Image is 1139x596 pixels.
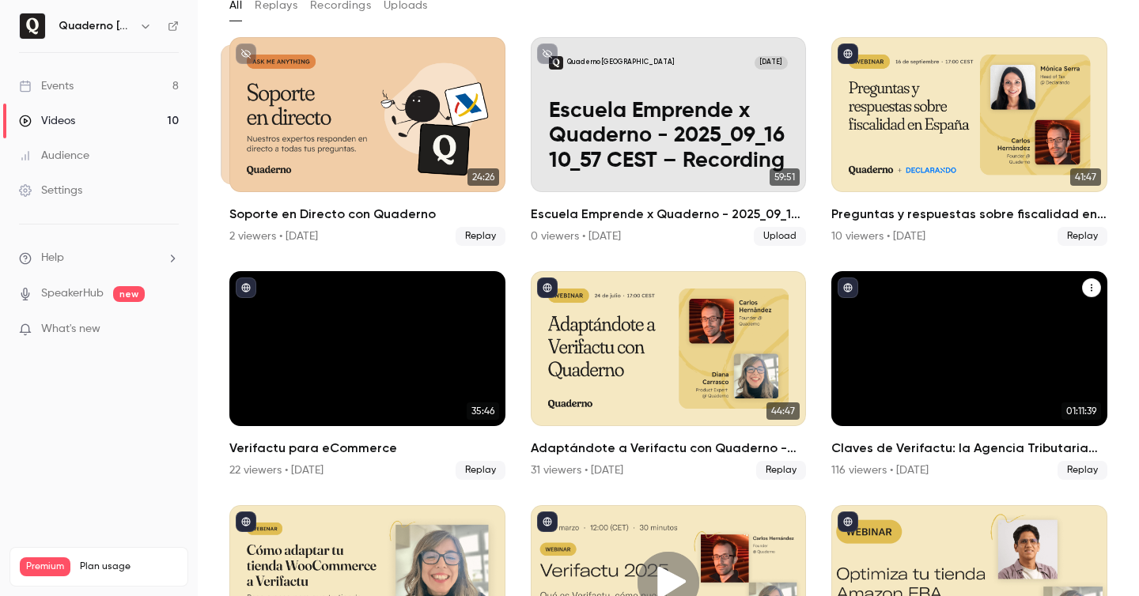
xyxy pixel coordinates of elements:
li: Preguntas y respuestas sobre fiscalidad en España: impuestos, facturas y más [831,37,1107,246]
img: Quaderno España [20,13,45,39]
p: Quaderno [GEOGRAPHIC_DATA] [567,58,674,67]
li: Claves de Verifactu: la Agencia Tributaria resuelve tus dudas [831,271,1107,480]
a: SpeakerHub [41,285,104,302]
span: 01:11:39 [1061,402,1101,420]
h6: Quaderno [GEOGRAPHIC_DATA] [59,18,133,34]
a: 44:47Adaptándote a Verifactu con Quaderno - Office Hours31 viewers • [DATE]Replay [531,271,807,480]
button: unpublished [236,43,256,64]
li: Escuela Emprende x Quaderno - 2025_09_16 10_57 CEST – Recording [531,37,807,246]
h2: Verifactu para eCommerce [229,439,505,458]
span: 41:47 [1070,168,1101,186]
div: Videos [19,113,75,129]
iframe: Noticeable Trigger [160,323,179,337]
span: Replay [456,461,505,480]
h2: Preguntas y respuestas sobre fiscalidad en [GEOGRAPHIC_DATA]: impuestos, facturas y más [831,205,1107,224]
li: help-dropdown-opener [19,250,179,266]
span: new [113,286,145,302]
div: 0 viewers • [DATE] [531,228,621,244]
a: 24:2624:26Soporte en Directo con Quaderno2 viewers • [DATE]Replay [229,37,505,246]
h2: Adaptándote a Verifactu con Quaderno - Office Hours [531,439,807,458]
span: 44:47 [766,402,800,420]
a: 41:47Preguntas y respuestas sobre fiscalidad en [GEOGRAPHIC_DATA]: impuestos, facturas y más10 vi... [831,37,1107,246]
button: published [838,277,858,298]
span: Help [41,250,64,266]
li: Soporte en Directo con Quaderno [229,37,505,246]
button: published [537,511,558,532]
div: Settings [19,183,82,198]
span: Upload [754,227,806,246]
span: Replay [1058,461,1107,480]
li: Verifactu para eCommerce [229,271,505,480]
span: Plan usage [80,560,178,573]
li: Adaptándote a Verifactu con Quaderno - Office Hours [531,271,807,480]
button: unpublished [537,43,558,64]
div: Audience [19,148,89,164]
span: [DATE] [755,56,788,70]
span: Replay [456,227,505,246]
div: 116 viewers • [DATE] [831,462,929,478]
div: 10 viewers • [DATE] [831,228,925,244]
button: published [838,511,858,532]
a: 35:46Verifactu para eCommerce22 viewers • [DATE]Replay [229,271,505,480]
button: published [236,277,256,298]
span: 24:26 [467,168,499,186]
h2: Soporte en Directo con Quaderno [229,205,505,224]
p: Escuela Emprende x Quaderno - 2025_09_16 10_57 CEST – Recording [549,99,788,174]
button: published [537,277,558,298]
span: 35:46 [467,402,499,420]
button: published [236,511,256,532]
a: Escuela Emprende x Quaderno - 2025_09_16 10_57 CEST – RecordingQuaderno [GEOGRAPHIC_DATA][DATE]Es... [531,37,807,246]
div: 22 viewers • [DATE] [229,462,324,478]
span: 59:51 [770,168,800,186]
span: Premium [20,557,70,576]
h2: Escuela Emprende x Quaderno - 2025_09_16 10_57 CEST – Recording [531,205,807,224]
span: Replay [756,461,806,480]
h2: Claves de Verifactu: la Agencia Tributaria resuelve tus dudas [831,439,1107,458]
button: published [838,43,858,64]
span: What's new [41,321,100,338]
a: 01:11:39Claves de Verifactu: la Agencia Tributaria resuelve tus dudas116 viewers • [DATE]Replay [831,271,1107,480]
div: 2 viewers • [DATE] [229,228,318,244]
span: Replay [1058,227,1107,246]
div: Events [19,78,74,94]
div: 31 viewers • [DATE] [531,462,623,478]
